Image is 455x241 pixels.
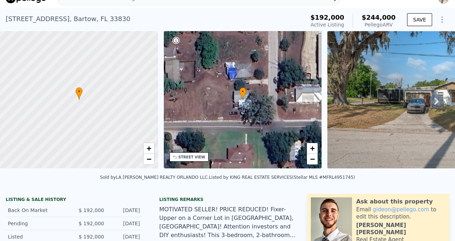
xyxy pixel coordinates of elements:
[310,14,344,21] span: $192,000
[146,144,151,153] span: +
[110,220,140,227] div: [DATE]
[356,206,446,220] div: Email to edit this description.
[79,207,104,213] span: $ 192,000
[356,222,446,236] div: [PERSON_NAME] [PERSON_NAME]
[356,197,433,206] div: Ask about this property
[239,88,246,95] span: •
[6,197,142,204] div: LISTING & SALE HISTORY
[209,175,355,180] div: Listed by KING REAL ESTATE SERVICES (Stellar MLS #MFRL4951745)
[110,207,140,214] div: [DATE]
[146,154,151,163] span: −
[79,234,104,240] span: $ 192,000
[362,21,396,28] div: Pellego ARV
[79,221,104,226] span: $ 192,000
[75,87,83,100] div: •
[307,143,318,154] a: Zoom in
[435,13,449,27] button: Show Options
[373,206,429,213] a: gideon@pellego.com
[310,22,344,28] span: Active Listing
[310,154,315,163] span: −
[310,144,315,153] span: +
[8,220,68,227] div: Pending
[6,14,130,24] div: [STREET_ADDRESS] , Bartow , FL 33830
[159,205,295,240] div: MOTIVATED SELLER! PRICE REDUCED! Fixer-Upper on a Corner Lot in [GEOGRAPHIC_DATA], [GEOGRAPHIC_DA...
[143,154,154,164] a: Zoom out
[110,233,140,240] div: [DATE]
[8,233,68,240] div: Listed
[159,197,295,202] div: Listing remarks
[178,154,205,160] div: STREET VIEW
[143,143,154,154] a: Zoom in
[239,87,246,100] div: •
[100,175,209,180] div: Sold by LA [PERSON_NAME] REALTY ORLANDO LLC .
[307,154,318,164] a: Zoom out
[362,14,396,21] span: $244,000
[8,207,68,214] div: Back On Market
[407,13,432,26] button: SAVE
[75,88,83,95] span: •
